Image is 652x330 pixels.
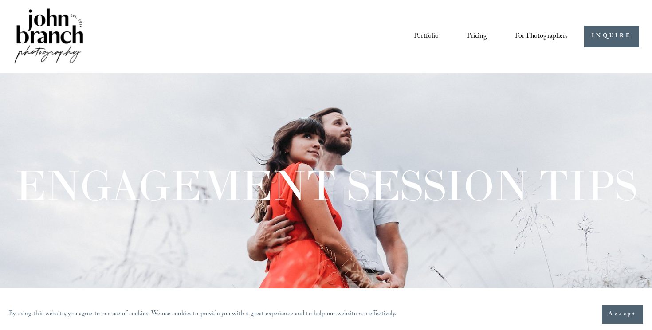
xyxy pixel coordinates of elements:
[609,310,636,319] span: Accept
[515,29,568,44] a: folder dropdown
[584,26,639,47] a: INQUIRE
[16,159,637,212] span: ENGAGEMENT SESSION TIPS
[13,7,85,67] img: John Branch IV Photography
[414,29,439,44] a: Portfolio
[9,308,397,321] p: By using this website, you agree to our use of cookies. We use cookies to provide you with a grea...
[515,30,568,43] span: For Photographers
[467,29,487,44] a: Pricing
[602,305,643,324] button: Accept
